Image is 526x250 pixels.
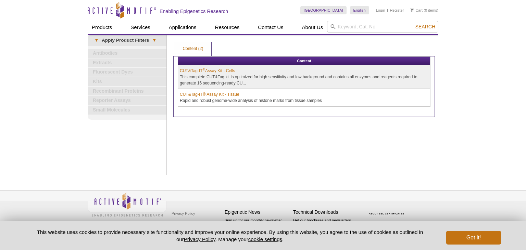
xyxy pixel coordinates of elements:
[411,8,423,13] a: Cart
[248,236,282,242] button: cookie settings
[160,8,228,14] h2: Enabling Epigenetics Research
[211,21,244,34] a: Resources
[149,37,160,43] span: ▾
[390,8,404,13] a: Register
[180,68,235,74] a: CUT&Tag-IT®Assay Kit - Cells
[88,21,116,34] a: Products
[411,6,438,14] li: (0 items)
[298,21,327,34] a: About Us
[170,208,197,219] a: Privacy Policy
[293,218,358,235] p: Get our brochures and newsletters, or request them by mail.
[203,67,205,71] sup: ®
[88,190,166,218] img: Active Motif,
[184,236,215,242] a: Privacy Policy
[180,91,239,97] a: CUT&Tag-IT® Assay Kit - Tissue
[293,209,358,215] h4: Technical Downloads
[165,21,201,34] a: Applications
[88,87,166,96] a: Recombinant Proteins
[254,21,287,34] a: Contact Us
[178,65,430,89] td: This complete CUT&Tag kit is optimized for high sensitivity and low background and contains all e...
[376,8,385,13] a: Login
[88,58,166,67] a: Extracts
[362,202,413,218] table: Click to Verify - This site chose Symantec SSL for secure e-commerce and confidential communicati...
[178,57,430,65] th: Content
[25,228,435,243] p: This website uses cookies to provide necessary site functionality and improve your online experie...
[91,37,102,43] span: ▾
[225,209,290,215] h4: Epigenetic News
[415,24,435,29] span: Search
[126,21,154,34] a: Services
[170,219,206,229] a: Terms & Conditions
[174,42,211,56] a: Content (2)
[88,106,166,115] a: Small Molecules
[88,68,166,77] a: Fluorescent Dyes
[387,6,388,14] li: |
[88,49,166,58] a: Antibodies
[369,212,404,215] a: ABOUT SSL CERTIFICATES
[88,77,166,86] a: Kits
[88,35,166,46] a: ▾Apply Product Filters▾
[300,6,347,14] a: [GEOGRAPHIC_DATA]
[327,21,438,32] input: Keyword, Cat. No.
[413,24,437,30] button: Search
[178,89,430,106] td: Rapid and robust genome-wide analysis of histone marks from tissue samples
[88,96,166,105] a: Reporter Assays
[446,231,501,245] button: Got it!
[225,218,290,241] p: Sign up for our monthly newsletter highlighting recent publications in the field of epigenetics.
[411,8,414,12] img: Your Cart
[350,6,369,14] a: English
